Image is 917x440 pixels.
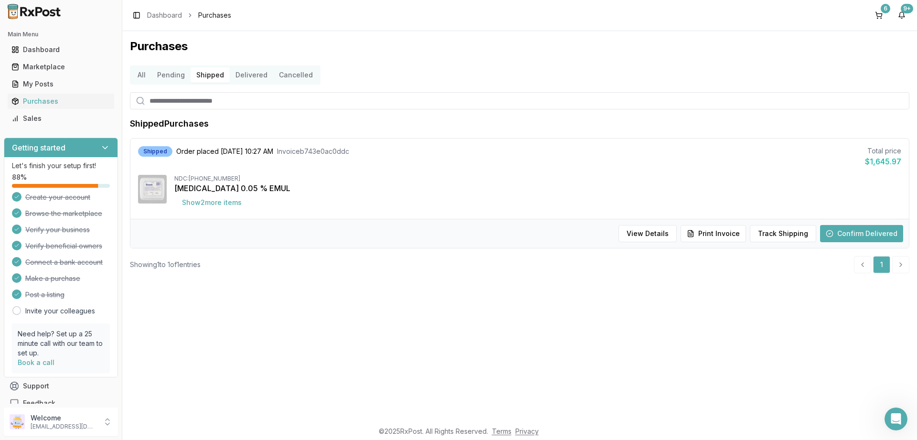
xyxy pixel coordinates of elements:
[8,31,114,38] h2: Main Menu
[820,225,903,242] button: Confirm Delivered
[4,4,65,19] img: RxPost Logo
[8,93,114,110] a: Purchases
[4,94,118,109] button: Purchases
[8,58,114,75] a: Marketplace
[25,193,90,202] span: Create your account
[12,161,110,171] p: Let's finish your setup first!
[277,147,349,156] span: Invoice b743e0ac0ddc
[25,274,80,283] span: Make a purchase
[12,142,65,153] h3: Getting started
[4,395,118,412] button: Feedback
[138,175,167,204] img: Restasis 0.05 % EMUL
[894,8,909,23] button: 9+
[4,377,118,395] button: Support
[147,11,231,20] nav: breadcrumb
[4,42,118,57] button: Dashboard
[31,423,97,430] p: [EMAIL_ADDRESS][DOMAIN_NAME]
[174,182,901,194] div: [MEDICAL_DATA] 0.05 % EMUL
[12,172,27,182] span: 88 %
[130,260,201,269] div: Showing 1 to 1 of 1 entries
[18,358,54,366] a: Book a call
[4,59,118,75] button: Marketplace
[132,67,151,83] button: All
[23,398,55,408] span: Feedback
[873,256,890,273] a: 1
[11,45,110,54] div: Dashboard
[11,97,110,106] div: Purchases
[147,11,182,20] a: Dashboard
[11,62,110,72] div: Marketplace
[492,427,512,435] a: Terms
[750,225,816,242] button: Track Shipping
[681,225,746,242] button: Print Invoice
[871,8,886,23] button: 6
[176,147,273,156] span: Order placed [DATE] 10:27 AM
[25,258,103,267] span: Connect a bank account
[25,290,64,300] span: Post a listing
[198,11,231,20] span: Purchases
[4,76,118,92] button: My Posts
[191,67,230,83] button: Shipped
[130,39,909,54] h1: Purchases
[8,110,114,127] a: Sales
[881,4,890,13] div: 6
[151,67,191,83] button: Pending
[25,225,90,235] span: Verify your business
[10,414,25,429] img: User avatar
[11,79,110,89] div: My Posts
[25,306,95,316] a: Invite your colleagues
[18,329,104,358] p: Need help? Set up a 25 minute call with our team to set up.
[31,413,97,423] p: Welcome
[174,175,901,182] div: NDC: [PHONE_NUMBER]
[8,75,114,93] a: My Posts
[138,146,172,157] div: Shipped
[11,114,110,123] div: Sales
[901,4,913,13] div: 9+
[174,194,249,211] button: Show2more items
[515,427,539,435] a: Privacy
[273,67,319,83] button: Cancelled
[865,156,901,167] div: $1,645.97
[130,117,209,130] h1: Shipped Purchases
[230,67,273,83] button: Delivered
[865,146,901,156] div: Total price
[854,256,909,273] nav: pagination
[618,225,677,242] button: View Details
[25,209,102,218] span: Browse the marketplace
[8,41,114,58] a: Dashboard
[25,241,102,251] span: Verify beneficial owners
[4,111,118,126] button: Sales
[885,408,907,430] iframe: Intercom live chat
